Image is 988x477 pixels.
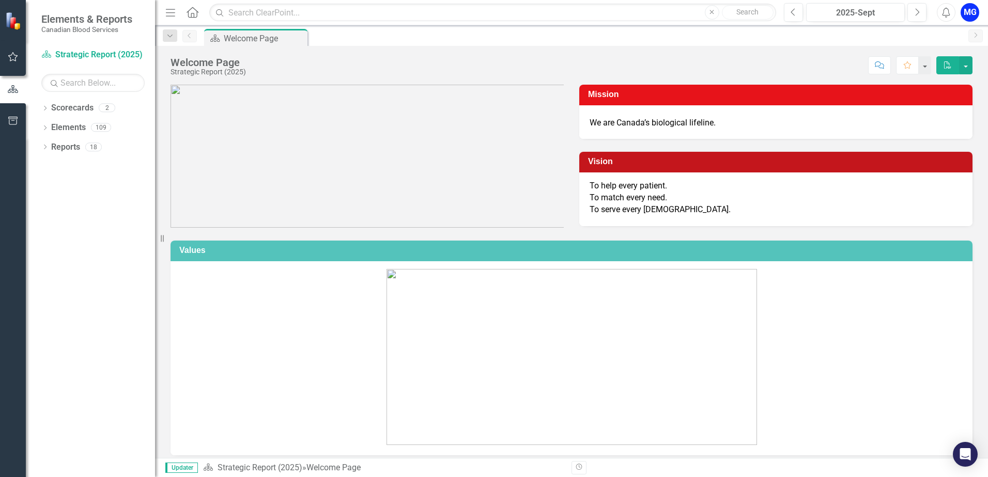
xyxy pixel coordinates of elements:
[171,57,246,68] div: Welcome Page
[953,442,978,467] div: Open Intercom Messenger
[91,123,111,132] div: 109
[736,8,759,16] span: Search
[218,463,302,472] a: Strategic Report (2025)
[99,104,115,113] div: 2
[722,5,774,20] button: Search
[41,25,132,34] small: Canadian Blood Services
[306,463,361,472] div: Welcome Page
[588,90,967,99] h3: Mission
[387,269,757,445] img: CBS_values.png
[588,157,967,166] h3: Vision
[41,74,145,92] input: Search Below...
[203,462,564,474] div: »
[961,3,979,22] button: MG
[171,85,564,228] img: CBS_logo_descriptions%20v2.png
[5,12,23,30] img: ClearPoint Strategy
[41,13,132,25] span: Elements & Reports
[810,7,901,19] div: 2025-Sept
[806,3,905,22] button: 2025-Sept
[224,32,305,45] div: Welcome Page
[51,102,94,114] a: Scorecards
[590,118,716,128] span: We are Canada’s biological lifeline.
[51,141,80,153] a: Reports
[171,68,246,76] div: Strategic Report (2025)
[85,142,102,151] div: 18
[41,49,145,61] a: Strategic Report (2025)
[209,4,776,22] input: Search ClearPoint...
[179,246,967,255] h3: Values
[590,180,962,216] p: To help every patient. To match every need. To serve every [DEMOGRAPHIC_DATA].
[51,122,86,134] a: Elements
[165,463,198,473] span: Updater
